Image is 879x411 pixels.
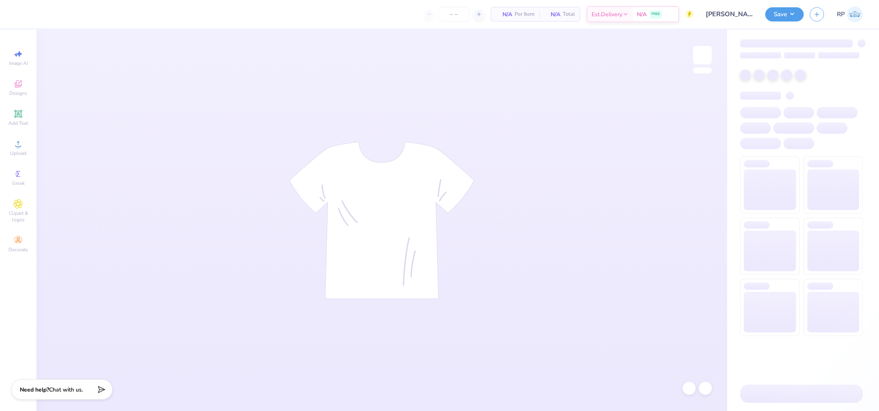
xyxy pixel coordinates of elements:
span: N/A [544,10,560,19]
img: Rose Pineda [847,6,863,22]
img: tee-skeleton.svg [289,141,475,299]
span: N/A [496,10,512,19]
span: Per Item [515,10,534,19]
strong: Need help? [20,386,49,394]
span: Est. Delivery [592,10,622,19]
span: Greek [12,180,25,186]
input: – – [438,7,470,21]
span: RP [837,10,845,19]
input: Untitled Design [700,6,759,22]
span: Total [563,10,575,19]
span: Add Text [9,120,28,126]
span: Decorate [9,246,28,253]
span: Clipart & logos [4,210,32,223]
button: Save [765,7,804,21]
span: Chat with us. [49,386,83,394]
span: Image AI [9,60,28,66]
span: Designs [9,90,27,96]
span: N/A [637,10,647,19]
span: FREE [651,11,660,17]
a: RP [837,6,863,22]
span: Upload [10,150,26,156]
